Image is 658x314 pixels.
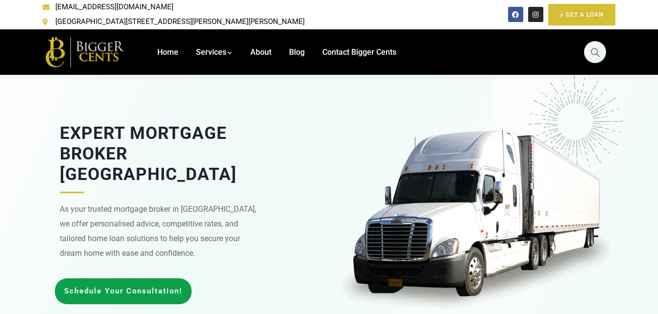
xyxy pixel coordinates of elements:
a: Blog [289,29,305,75]
img: Home [43,35,128,69]
span: About [250,47,271,57]
a: Contact Bigger Cents [322,29,396,75]
span: Home [157,47,178,57]
a: Home [157,29,178,75]
span: Contact Bigger Cents [322,47,396,57]
span: Blog [289,47,305,57]
a: About [250,29,271,75]
span: Expert Mortgage Broker [GEOGRAPHIC_DATA] [60,123,237,184]
img: best mortgage broker melbourne [334,130,618,314]
span: Services [196,47,226,57]
span: + Get A Loan [560,10,604,20]
span: [GEOGRAPHIC_DATA][STREET_ADDRESS][PERSON_NAME][PERSON_NAME] [53,15,305,29]
span: Schedule Your Consultation! [64,288,182,295]
a: Services [196,29,233,75]
a: Schedule Your Consultation! [55,278,192,304]
div: As your trusted mortgage broker in [GEOGRAPHIC_DATA], we offer personalised advice, competitive r... [60,192,261,260]
a: + Get A Loan [548,4,615,25]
